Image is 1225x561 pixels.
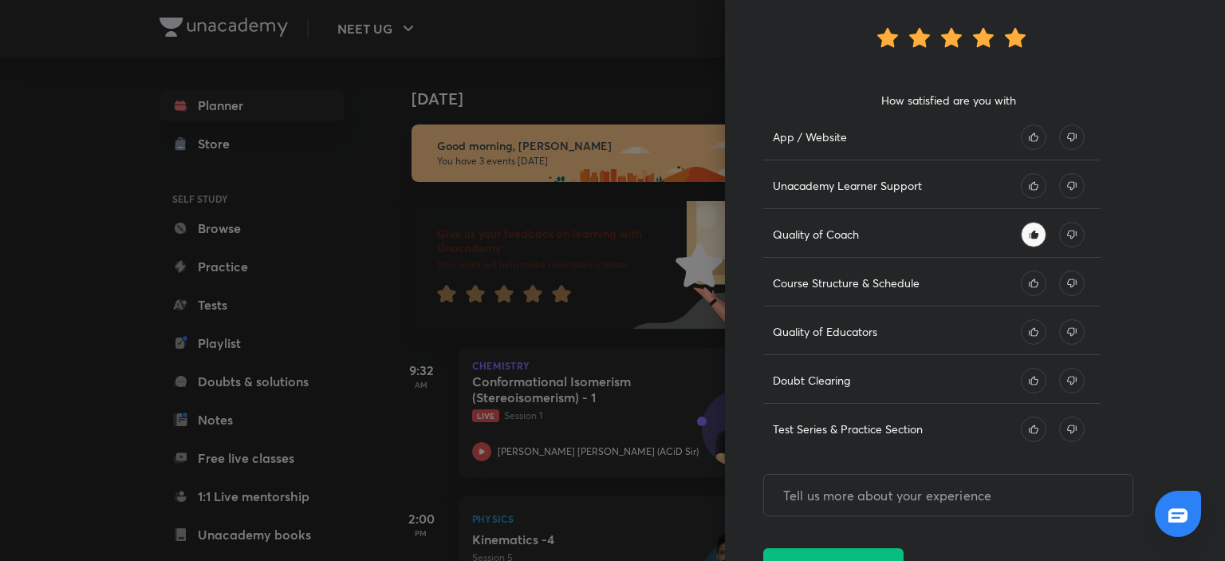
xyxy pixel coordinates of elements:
p: Quality of Coach [773,226,859,243]
input: Tell us more about your experience [764,475,1132,516]
p: Quality of Educators [773,323,877,340]
p: App / Website [773,128,847,145]
p: Test Series & Practice Section [773,421,923,437]
p: Unacademy Learner Support [773,177,922,194]
p: Doubt Clearing [773,372,850,389]
p: Course Structure & Schedule [773,275,920,291]
p: How satisfied are you with [763,92,1133,109]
